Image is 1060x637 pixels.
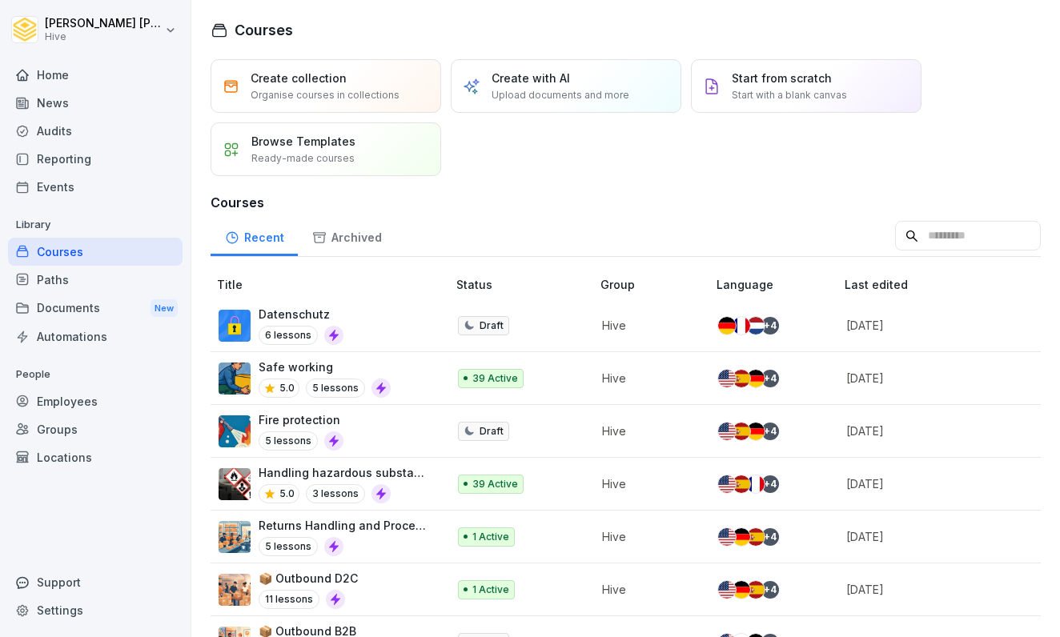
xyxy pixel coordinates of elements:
p: Returns Handling and Process Flow [259,517,431,534]
h3: Courses [211,193,1041,212]
img: b0iy7e1gfawqjs4nezxuanzk.png [219,415,251,447]
div: Documents [8,294,183,323]
p: Hive [602,528,691,545]
p: Ready-made courses [251,151,355,166]
img: de.svg [733,528,750,546]
a: News [8,89,183,117]
p: Safe working [259,359,391,375]
img: fr.svg [733,317,750,335]
p: 5.0 [279,381,295,395]
a: Employees [8,387,183,415]
p: Create collection [251,70,347,86]
p: Organise courses in collections [251,88,400,102]
div: + 4 [761,317,779,335]
a: Groups [8,415,183,443]
img: es.svg [747,581,765,599]
img: us.svg [718,475,736,493]
img: ns5fm27uu5em6705ixom0yjt.png [219,363,251,395]
p: Last edited [845,276,1029,293]
p: Handling hazardous substances [259,464,431,481]
p: Hive [602,475,691,492]
p: Group [600,276,710,293]
img: nl.svg [747,317,765,335]
a: Settings [8,596,183,624]
p: Hive [602,581,691,598]
a: DocumentsNew [8,294,183,323]
img: es.svg [733,475,750,493]
p: 5 lessons [259,431,318,451]
p: 1 Active [472,583,509,597]
p: [DATE] [846,370,1010,387]
div: + 4 [761,528,779,546]
img: fr.svg [747,475,765,493]
a: Reporting [8,145,183,173]
a: Courses [8,238,183,266]
p: Browse Templates [251,133,355,150]
div: Audits [8,117,183,145]
p: [DATE] [846,317,1010,334]
p: Datenschutz [259,306,343,323]
p: Hive [602,423,691,439]
img: us.svg [718,581,736,599]
p: 5 lessons [306,379,365,398]
div: + 4 [761,423,779,440]
img: us.svg [718,423,736,440]
p: Fire protection [259,411,343,428]
a: Archived [298,215,395,256]
a: Home [8,61,183,89]
p: 39 Active [472,477,518,491]
p: 5 lessons [259,537,318,556]
p: Status [456,276,594,293]
a: Recent [211,215,298,256]
p: Library [8,212,183,238]
div: Support [8,568,183,596]
p: [PERSON_NAME] [PERSON_NAME] [45,17,162,30]
p: 5.0 [279,487,295,501]
a: Paths [8,266,183,294]
p: Upload documents and more [492,88,629,102]
div: Locations [8,443,183,471]
p: Draft [480,318,504,333]
img: de.svg [747,423,765,440]
div: Automations [8,323,183,351]
img: de.svg [718,317,736,335]
p: 39 Active [472,371,518,386]
a: Events [8,173,183,201]
p: Create with AI [492,70,570,86]
p: Draft [480,424,504,439]
p: 6 lessons [259,326,318,345]
img: de.svg [733,581,750,599]
p: 3 lessons [306,484,365,503]
p: 📦 Outbound D2C [259,570,358,587]
img: gp1n7epbxsf9lzaihqn479zn.png [219,310,251,342]
img: es.svg [733,423,750,440]
div: + 4 [761,475,779,493]
img: whxspouhdmc5dw11exs3agrf.png [219,521,251,553]
p: Start from scratch [732,70,832,86]
p: [DATE] [846,475,1010,492]
h1: Courses [235,19,293,41]
img: es.svg [733,370,750,387]
p: Language [717,276,838,293]
p: [DATE] [846,528,1010,545]
div: New [151,299,178,318]
img: es.svg [747,528,765,546]
img: ro33qf0i8ndaw7nkfv0stvse.png [219,468,251,500]
p: Title [217,276,450,293]
p: Hive [602,317,691,334]
img: us.svg [718,528,736,546]
p: [DATE] [846,581,1010,598]
p: Start with a blank canvas [732,88,847,102]
div: + 4 [761,581,779,599]
div: + 4 [761,370,779,387]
